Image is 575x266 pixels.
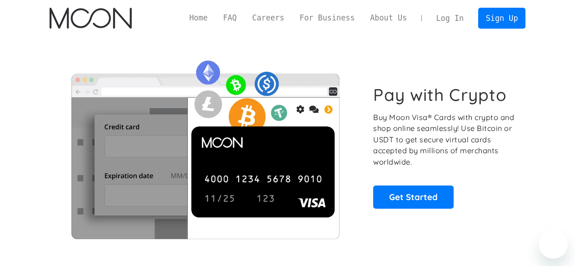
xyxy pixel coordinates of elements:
p: Buy Moon Visa® Cards with crypto and shop online seamlessly! Use Bitcoin or USDT to get secure vi... [373,112,515,168]
a: Log In [429,8,471,28]
a: For Business [292,12,362,24]
iframe: Przycisk umożliwiający otwarcie okna komunikatora [539,230,568,259]
a: home [50,8,132,29]
img: Moon Logo [50,8,132,29]
a: FAQ [215,12,245,24]
a: Sign Up [478,8,525,28]
a: Get Started [373,186,454,208]
a: Careers [245,12,292,24]
a: Home [182,12,215,24]
img: Moon Cards let you spend your crypto anywhere Visa is accepted. [50,54,361,239]
h1: Pay with Crypto [373,85,507,105]
a: About Us [362,12,415,24]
